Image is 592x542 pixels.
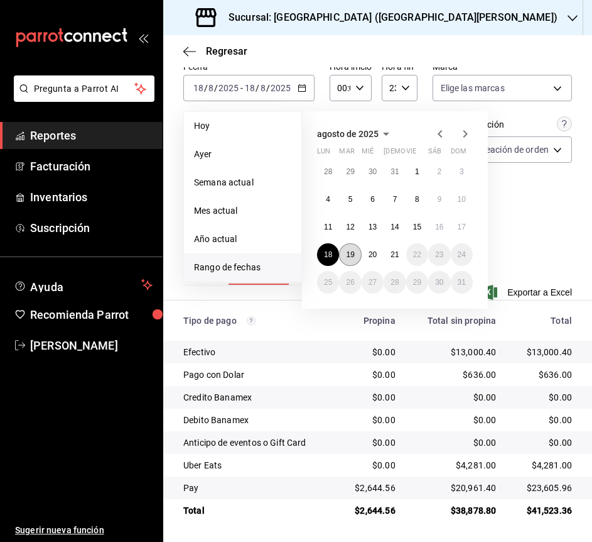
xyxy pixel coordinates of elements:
div: $0.00 [516,414,572,426]
svg: Los pagos realizados con Pay y otras terminales son montos brutos. [247,316,256,325]
abbr: 29 de julio de 2025 [346,167,354,176]
div: $0.00 [347,346,395,358]
span: / [204,83,208,93]
div: $38,878.80 [416,504,497,517]
button: 29 de agosto de 2025 [406,271,428,294]
abbr: 2 de agosto de 2025 [437,167,441,176]
button: Regresar [183,45,247,57]
span: / [256,83,259,93]
button: 27 de agosto de 2025 [362,271,384,294]
button: 31 de agosto de 2025 [451,271,473,294]
span: Recomienda Parrot [30,306,153,323]
button: 3 de agosto de 2025 [451,160,473,183]
abbr: 12 de agosto de 2025 [346,223,354,231]
input: ---- [218,83,239,93]
div: $0.00 [347,459,395,472]
button: 10 de agosto de 2025 [451,188,473,211]
span: Pregunta a Parrot AI [34,82,135,96]
div: Propina [347,316,395,326]
abbr: 7 de agosto de 2025 [393,195,397,204]
span: Año actual [194,233,291,246]
button: 19 de agosto de 2025 [339,243,361,266]
abbr: 14 de agosto de 2025 [390,223,399,231]
button: 23 de agosto de 2025 [428,243,450,266]
div: $0.00 [516,436,572,449]
span: Semana actual [194,176,291,189]
div: Total [183,504,326,517]
div: $0.00 [347,368,395,381]
span: Suscripción [30,219,153,236]
div: $4,281.00 [416,459,497,472]
div: Uber Eats [183,459,326,472]
div: $0.00 [347,391,395,404]
span: / [214,83,218,93]
button: Pregunta a Parrot AI [14,75,154,102]
div: $0.00 [416,391,497,404]
abbr: domingo [451,147,466,160]
button: 30 de julio de 2025 [362,160,384,183]
div: $0.00 [416,414,497,426]
input: -- [193,83,204,93]
div: $23,605.96 [516,482,572,494]
h3: Sucursal: [GEOGRAPHIC_DATA] ([GEOGRAPHIC_DATA][PERSON_NAME]) [218,10,557,25]
button: Exportar a Excel [486,285,572,300]
button: 12 de agosto de 2025 [339,216,361,238]
div: $0.00 [416,436,497,449]
abbr: 16 de agosto de 2025 [435,223,443,231]
button: 24 de agosto de 2025 [451,243,473,266]
div: Tipo de pago [183,316,326,326]
abbr: 30 de agosto de 2025 [435,278,443,287]
button: 8 de agosto de 2025 [406,188,428,211]
abbr: 15 de agosto de 2025 [413,223,421,231]
span: Hoy [194,119,291,133]
button: 13 de agosto de 2025 [362,216,384,238]
abbr: 25 de agosto de 2025 [324,278,332,287]
input: -- [208,83,214,93]
span: Rango de fechas [194,261,291,274]
abbr: 28 de agosto de 2025 [390,278,399,287]
span: Sugerir nueva función [15,524,153,537]
span: / [266,83,270,93]
abbr: 8 de agosto de 2025 [415,195,419,204]
a: Pregunta a Parrot AI [9,91,154,104]
abbr: 10 de agosto de 2025 [458,195,466,204]
div: $0.00 [516,391,572,404]
div: $4,281.00 [516,459,572,472]
abbr: 31 de julio de 2025 [390,167,399,176]
div: $2,644.56 [347,504,395,517]
div: Pago con Dolar [183,368,326,381]
abbr: martes [339,147,354,160]
button: 28 de julio de 2025 [317,160,339,183]
abbr: 20 de agosto de 2025 [369,250,377,259]
div: Total sin propina [416,316,497,326]
div: $636.00 [516,368,572,381]
div: Anticipo de eventos o Gift Card [183,436,326,449]
abbr: 26 de agosto de 2025 [346,278,354,287]
button: 2 de agosto de 2025 [428,160,450,183]
button: 30 de agosto de 2025 [428,271,450,294]
abbr: 1 de agosto de 2025 [415,167,419,176]
div: Total [516,316,572,326]
button: 16 de agosto de 2025 [428,216,450,238]
abbr: 18 de agosto de 2025 [324,250,332,259]
span: Mes actual [194,204,291,218]
div: Efectivo [183,346,326,358]
abbr: 4 de agosto de 2025 [326,195,330,204]
abbr: jueves [384,147,458,160]
button: 31 de julio de 2025 [384,160,406,183]
button: 9 de agosto de 2025 [428,188,450,211]
button: 17 de agosto de 2025 [451,216,473,238]
span: Ayuda [30,277,136,292]
button: open_drawer_menu [138,33,148,43]
abbr: 24 de agosto de 2025 [458,250,466,259]
abbr: lunes [317,147,330,160]
abbr: miércoles [362,147,374,160]
abbr: 19 de agosto de 2025 [346,250,354,259]
span: Elige las marcas [441,82,505,94]
label: Hora inicio [330,62,372,71]
abbr: viernes [406,147,416,160]
abbr: 31 de agosto de 2025 [458,278,466,287]
div: $0.00 [347,436,395,449]
div: Credito Banamex [183,391,326,404]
